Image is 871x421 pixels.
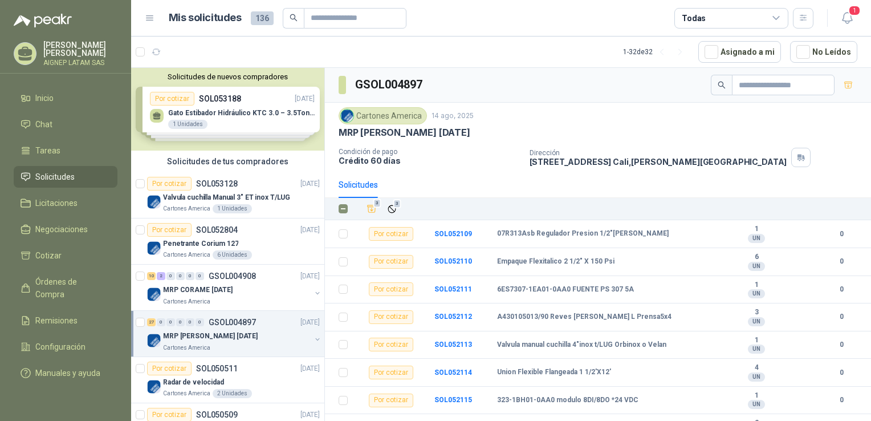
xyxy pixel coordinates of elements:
div: UN [748,400,765,409]
b: Empaque Flexitalico 2 1/2" X 150 Psi [497,257,614,266]
p: AIGNEP LATAM SAS [43,59,117,66]
div: 0 [166,272,175,280]
h3: GSOL004897 [355,76,424,94]
b: 0 [825,284,857,295]
div: Solicitudes de tus compradores [131,151,324,172]
div: 1 Unidades [213,204,252,213]
div: 6 Unidades [213,250,252,260]
a: Cotizar [14,245,117,266]
a: Manuales y ayuda [14,362,117,384]
b: SOL052109 [434,230,472,238]
b: SOL052114 [434,369,472,377]
a: SOL052115 [434,396,472,404]
a: Chat [14,114,117,135]
a: Solicitudes [14,166,117,188]
b: 07R313Asb Regulador Presion 1/2"[PERSON_NAME] [497,229,669,238]
div: UN [748,262,765,271]
p: Condición de pago [339,148,520,156]
div: Por cotizar [369,394,413,407]
div: Por cotizar [147,177,192,191]
b: 0 [825,256,857,267]
img: Company Logo [147,334,161,347]
a: Inicio [14,87,117,109]
div: 2 Unidades [213,389,252,398]
b: 1 [717,336,796,345]
div: 1 - 32 de 32 [623,43,689,61]
div: 0 [196,318,204,326]
a: Tareas [14,140,117,161]
p: Cartones America [163,343,210,352]
p: MRP [PERSON_NAME] [DATE] [163,331,258,342]
img: Logo peakr [14,14,72,27]
b: 1 [717,281,796,290]
div: 0 [186,272,194,280]
p: [DATE] [300,225,320,236]
p: Cartones America [163,250,210,260]
a: 27 0 0 0 0 0 GSOL004897[DATE] Company LogoMRP [PERSON_NAME] [DATE]Cartones America [147,315,322,352]
p: Cartones America [163,204,210,213]
div: Todas [682,12,706,25]
span: Remisiones [35,314,78,327]
div: UN [748,373,765,382]
p: [DATE] [300,363,320,374]
div: 10 [147,272,156,280]
div: UN [748,317,765,326]
p: 14 ago, 2025 [432,111,474,122]
b: SOL052110 [434,257,472,265]
b: 0 [825,229,857,240]
a: Por cotizarSOL052804[DATE] Company LogoPenetrante Corium 127Cartones America6 Unidades [131,218,324,265]
p: GSOL004897 [209,318,256,326]
button: Solicitudes de nuevos compradores [136,72,320,81]
a: Licitaciones [14,192,117,214]
p: [PERSON_NAME] [PERSON_NAME] [43,41,117,57]
p: Cartones America [163,297,210,306]
b: SOL052112 [434,313,472,321]
div: 0 [176,318,185,326]
h1: Mis solicitudes [169,10,242,26]
div: 2 [157,272,165,280]
span: Chat [35,118,52,131]
p: [STREET_ADDRESS] Cali , [PERSON_NAME][GEOGRAPHIC_DATA] [530,157,787,167]
b: 0 [825,367,857,378]
span: Manuales y ayuda [35,367,100,379]
div: Por cotizar [369,366,413,379]
span: search [718,81,726,89]
p: Crédito 60 días [339,156,520,165]
img: Company Logo [147,195,161,209]
div: Solicitudes de nuevos compradoresPor cotizarSOL053188[DATE] Gato Estibador Hidráulico KTC 3.0 – 3... [131,68,324,151]
div: Por cotizar [147,223,192,237]
b: 0 [825,311,857,322]
div: 0 [186,318,194,326]
button: 1 [837,8,857,29]
b: A430105013/90 Reves [PERSON_NAME] L Prensa5x4 [497,313,671,322]
b: 323-1BH01-0AA0 modulo 8DI/8DO *24 VDC [497,396,638,405]
b: Union Flexible Flangeada 1 1/2'X12' [497,368,611,377]
button: Añadir [364,201,380,217]
a: Por cotizarSOL053128[DATE] Company LogoValvula cuchilla Manual 3" ET inox T/LUGCartones America1 ... [131,172,324,218]
b: 4 [717,363,796,373]
p: Dirección [530,149,787,157]
span: 136 [251,11,274,25]
div: 0 [157,318,165,326]
a: SOL052113 [434,341,472,349]
a: Por cotizarSOL050511[DATE] Company LogoRadar de velocidadCartones America2 Unidades [131,357,324,403]
p: Valvula cuchilla Manual 3" ET inox T/LUG [163,192,290,203]
p: GSOL004908 [209,272,256,280]
p: Radar de velocidad [163,377,224,388]
p: [DATE] [300,317,320,328]
span: Configuración [35,341,86,353]
div: 27 [147,318,156,326]
a: Remisiones [14,310,117,331]
div: 0 [196,272,204,280]
p: Cartones America [163,389,210,398]
b: 0 [825,395,857,406]
a: SOL052111 [434,285,472,293]
p: Penetrante Corium 127 [163,238,238,249]
div: Por cotizar [369,227,413,241]
b: 3 [717,308,796,317]
p: [DATE] [300,179,320,189]
p: SOL050511 [196,365,238,373]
